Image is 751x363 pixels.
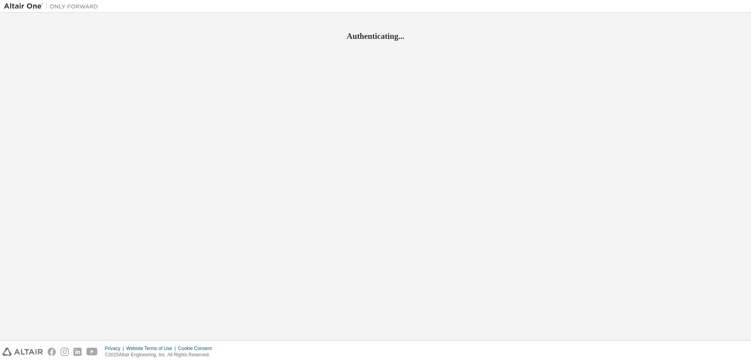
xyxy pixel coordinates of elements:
img: facebook.svg [48,348,56,356]
h2: Authenticating... [4,31,747,41]
p: © 2025 Altair Engineering, Inc. All Rights Reserved. [105,352,216,358]
img: youtube.svg [86,348,98,356]
div: Website Terms of Use [126,345,178,352]
div: Privacy [105,345,126,352]
img: instagram.svg [60,348,69,356]
img: Altair One [4,2,102,10]
div: Cookie Consent [178,345,216,352]
img: linkedin.svg [73,348,82,356]
img: altair_logo.svg [2,348,43,356]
